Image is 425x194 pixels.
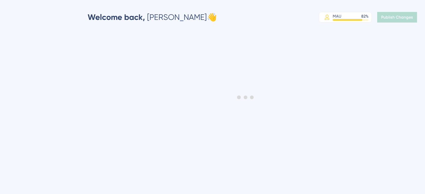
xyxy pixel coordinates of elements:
button: Publish Changes [377,12,417,23]
div: MAU [333,14,341,19]
span: Welcome back, [88,12,145,22]
div: [PERSON_NAME] 👋 [88,12,217,23]
div: 82 % [361,14,369,19]
span: Publish Changes [381,15,413,20]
